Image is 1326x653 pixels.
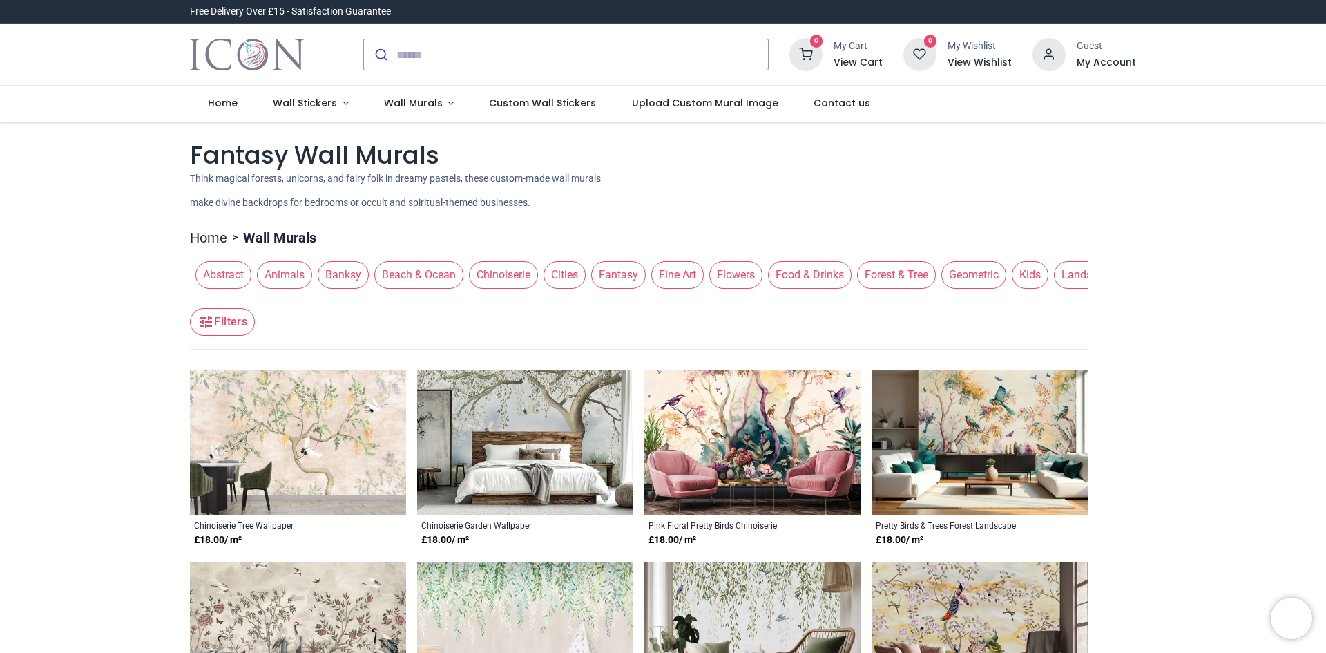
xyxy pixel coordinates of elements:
button: Cities [538,261,586,289]
div: My Wishlist [948,39,1012,53]
li: Wall Murals [227,228,316,247]
strong: £ 18.00 / m² [194,533,242,547]
span: Home [208,96,238,110]
span: Contact us [814,96,870,110]
img: Chinoiserie Tree Wall Mural Wallpaper [190,370,406,515]
iframe: Brevo live chat [1271,598,1312,639]
div: Free Delivery Over £15 - Satisfaction Guarantee [190,5,391,19]
a: Chinoiserie Garden Wallpaper [421,520,588,531]
span: Food & Drinks [768,261,852,289]
sup: 0 [810,35,823,48]
a: View Cart [834,56,883,70]
span: Wall Stickers [273,96,337,110]
button: Banksy [312,261,369,289]
h1: Fantasy Wall Murals [190,138,1136,172]
span: Forest & Tree [857,261,936,289]
img: Pretty Birds & Trees Forest Landscape Chinoiserie Wall Mural Wallpaper [872,370,1088,515]
span: Fantasy [591,261,646,289]
a: Wall Stickers [255,86,366,122]
span: Cities [544,261,586,289]
img: Chinoiserie Garden Wall Mural Wallpaper [417,370,633,515]
button: Chinoiserie [463,261,538,289]
button: Landscapes [1048,261,1128,289]
button: Food & Drinks [762,261,852,289]
a: Chinoiserie Tree Wallpaper [194,520,361,531]
button: Flowers [704,261,762,289]
div: Guest [1077,39,1136,53]
span: Beach & Ocean [374,261,463,289]
span: Kids [1012,261,1048,289]
span: Flowers [709,261,762,289]
span: Landscapes [1054,261,1128,289]
span: Fine Art [651,261,704,289]
img: Pink Floral Pretty Birds Chinoiserie Wall Mural Wallpaper [644,370,861,515]
strong: £ 18.00 / m² [648,533,696,547]
span: Chinoiserie [469,261,538,289]
sup: 0 [924,35,937,48]
button: Animals [251,261,312,289]
button: Forest & Tree [852,261,936,289]
span: Abstract [195,261,251,289]
span: Geometric [941,261,1006,289]
button: Submit [364,39,396,70]
button: Abstract [190,261,251,289]
a: Wall Murals [366,86,472,122]
button: Beach & Ocean [369,261,463,289]
span: > [227,231,243,245]
button: Geometric [936,261,1006,289]
p: make divine backdrops for bedrooms or occult and spiritual-themed businesses. [190,196,1136,210]
a: Home [190,228,227,247]
button: Filters [190,308,255,336]
img: Icon Wall Stickers [190,35,304,74]
a: My Account [1077,56,1136,70]
a: 0 [789,48,823,59]
a: Pretty Birds & Trees Forest Landscape Chinoiserie Wallpaper [876,520,1042,531]
a: Pink Floral Pretty Birds Chinoiserie Wallpaper [648,520,815,531]
button: Kids [1006,261,1048,289]
span: Custom Wall Stickers [489,96,596,110]
button: Fantasy [586,261,646,289]
a: 0 [903,48,936,59]
span: Animals [257,261,312,289]
a: View Wishlist [948,56,1012,70]
a: Logo of Icon Wall Stickers [190,35,304,74]
strong: £ 18.00 / m² [421,533,469,547]
span: Wall Murals [384,96,443,110]
span: Upload Custom Mural Image [632,96,778,110]
div: My Cart [834,39,883,53]
button: Fine Art [646,261,704,289]
iframe: Customer reviews powered by Trustpilot [846,5,1136,19]
strong: £ 18.00 / m² [876,533,923,547]
p: Think magical forests, unicorns, and fairy folk in dreamy pastels, these custom-made wall murals [190,172,1136,186]
span: Banksy [318,261,369,289]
